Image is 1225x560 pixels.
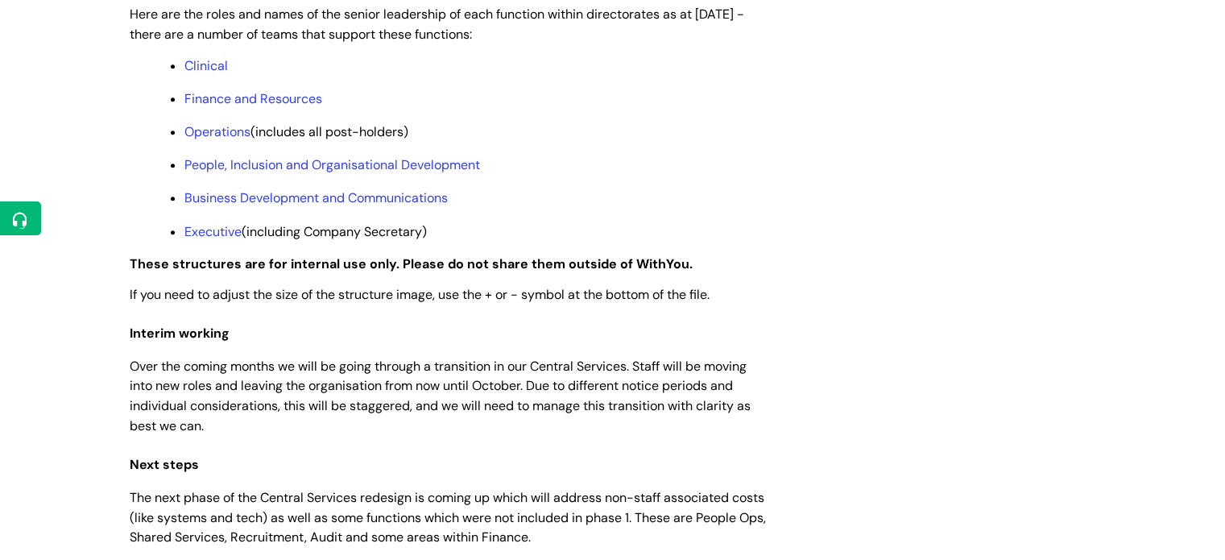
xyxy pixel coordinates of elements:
span: (including Company Secretary) [184,223,427,240]
span: Interim working [130,325,230,342]
span: Over the coming months we will be going through a transition in our Central Services. Staff will ... [130,358,751,434]
a: Operations [184,123,250,140]
span: If you need to adjust the size of the structure image, use the + or - symbol at the bottom of the... [130,286,710,303]
span: Next steps [130,456,199,473]
a: Executive [184,223,242,240]
span: Here are the roles and names of the senior leadership of each function within directorates as at ... [130,6,744,43]
span: The next phase of the Central Services redesign is coming up which will address non-staff associa... [130,489,766,546]
span: (includes all post-holders) [184,123,408,140]
strong: These structures are for internal use only. Please do not share them outside of WithYou. [130,255,693,272]
a: Clinical [184,57,228,74]
a: Finance and Resources [184,90,322,107]
a: People, Inclusion and Organisational Development [184,156,480,173]
a: Business Development and Communications [184,189,448,206]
